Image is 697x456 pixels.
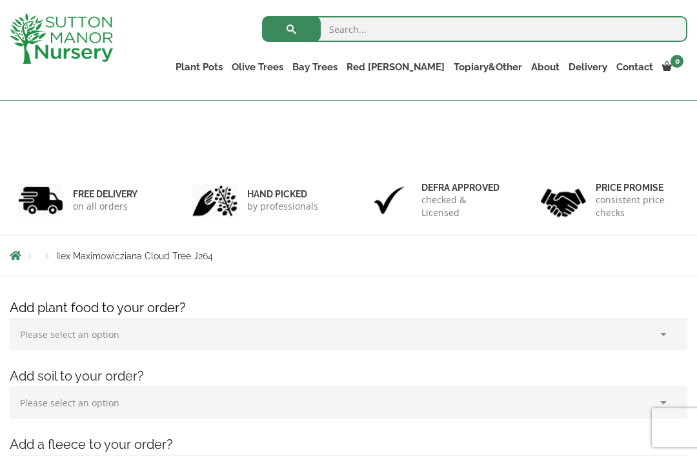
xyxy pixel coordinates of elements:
[596,182,679,193] h6: Price promise
[18,184,63,217] img: 1.jpg
[10,13,113,64] img: logo
[342,58,449,76] a: Red [PERSON_NAME]
[421,193,505,219] p: checked & Licensed
[671,55,683,68] span: 0
[288,58,342,76] a: Bay Trees
[73,188,137,200] h6: FREE DELIVERY
[596,193,679,219] p: consistent price checks
[367,184,412,217] img: 3.jpg
[527,58,564,76] a: About
[421,182,505,193] h6: Defra approved
[262,16,687,42] input: Search...
[171,58,227,76] a: Plant Pots
[192,184,237,217] img: 2.jpg
[227,58,288,76] a: Olive Trees
[658,58,687,76] a: 0
[564,58,612,76] a: Delivery
[10,250,687,261] nav: Breadcrumbs
[247,200,318,213] p: by professionals
[247,188,318,200] h6: hand picked
[541,181,586,220] img: 4.jpg
[73,200,137,213] p: on all orders
[56,251,213,261] span: Ilex Maximowicziana Cloud Tree J264
[612,58,658,76] a: Contact
[449,58,527,76] a: Topiary&Other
